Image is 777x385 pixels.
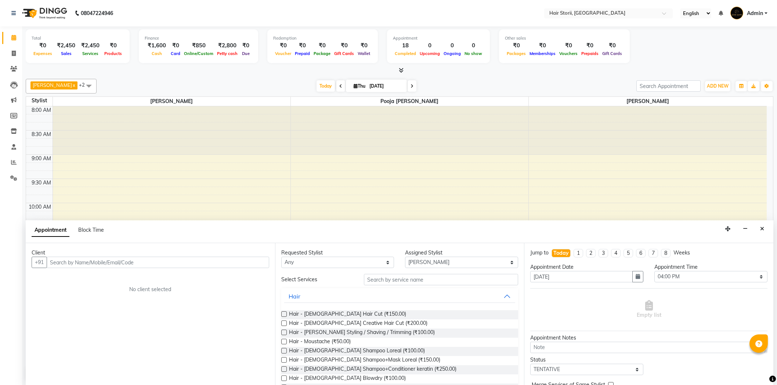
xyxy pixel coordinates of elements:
span: Packages [505,51,528,56]
iframe: chat widget [746,356,770,378]
div: ₹850 [182,41,215,50]
span: Prepaid [293,51,312,56]
span: Admin [747,10,763,17]
div: 18 [393,41,418,50]
div: Stylist [26,97,53,104]
span: Gift Cards [600,51,624,56]
span: Online/Custom [182,51,215,56]
div: ₹0 [32,41,54,50]
span: Prepaids [579,51,600,56]
button: ADD NEW [705,81,730,91]
span: Vouchers [557,51,579,56]
div: Weeks [673,249,690,257]
span: Hair - [DEMOGRAPHIC_DATA] Blowdry (₹100.00) [289,374,406,384]
span: Voucher [273,51,293,56]
div: ₹0 [273,41,293,50]
span: Products [102,51,124,56]
div: 9:30 AM [30,179,53,187]
input: Search by Name/Mobile/Email/Code [47,257,269,268]
div: Total [32,35,124,41]
span: Hair - [DEMOGRAPHIC_DATA] Creative Hair Cut (₹200.00) [289,319,427,329]
div: 9:00 AM [30,155,53,162]
span: Today [317,80,335,92]
div: Select Services [276,276,358,283]
span: Package [312,51,332,56]
span: Expenses [32,51,54,56]
button: Hair [284,290,516,303]
span: Petty cash [215,51,239,56]
span: Ongoing [442,51,463,56]
div: ₹0 [332,41,356,50]
div: ₹0 [505,41,528,50]
div: ₹0 [528,41,557,50]
span: Gift Cards [332,51,356,56]
div: No client selected [49,286,252,293]
span: Thu [352,83,367,89]
img: Admin [730,7,743,19]
div: 10:00 AM [27,203,53,211]
div: Jump to [530,249,549,257]
div: 8:30 AM [30,131,53,138]
div: 0 [418,41,442,50]
li: 7 [648,249,658,257]
span: Hair - [DEMOGRAPHIC_DATA] Shampoo+Mask Loreal (₹150.00) [289,356,440,365]
button: +91 [32,257,47,268]
span: Cash [150,51,164,56]
span: Upcoming [418,51,442,56]
span: Appointment [32,224,69,237]
div: Appointment Notes [530,334,767,342]
span: Sales [59,51,73,56]
div: ₹0 [239,41,252,50]
li: 1 [574,249,583,257]
span: [PERSON_NAME] [33,82,72,88]
div: Client [32,249,269,257]
span: Card [169,51,182,56]
span: Services [80,51,100,56]
li: 3 [599,249,608,257]
div: 0 [442,41,463,50]
div: ₹0 [169,41,182,50]
div: ₹0 [293,41,312,50]
input: yyyy-mm-dd [530,271,633,282]
span: Wallet [356,51,372,56]
div: Appointment Date [530,263,643,271]
div: Redemption [273,35,372,41]
span: ADD NEW [707,83,729,89]
span: Hair - [DEMOGRAPHIC_DATA] Shampoo+Conditioner keratin (₹250.00) [289,365,456,374]
span: [PERSON_NAME] [53,97,290,106]
div: Requested Stylist [281,249,394,257]
li: 8 [661,249,671,257]
li: 2 [586,249,596,257]
div: ₹0 [579,41,600,50]
div: Hair [289,292,300,301]
div: ₹0 [102,41,124,50]
input: 2025-09-04 [367,81,404,92]
div: 8:00 AM [30,106,53,114]
div: Status [530,356,643,364]
span: No show [463,51,484,56]
li: 5 [624,249,633,257]
img: logo [19,3,69,23]
li: 6 [636,249,646,257]
input: Search Appointment [636,80,701,92]
span: Memberships [528,51,557,56]
span: Hair - Moustache (₹50.00) [289,338,351,347]
div: Assigned Stylist [405,249,518,257]
span: Hair - [PERSON_NAME] Styling / Shaving / Trimming (₹100.00) [289,329,435,338]
span: Hair - [DEMOGRAPHIC_DATA] Shampoo Loreal (₹100.00) [289,347,425,356]
div: ₹0 [557,41,579,50]
div: ₹2,450 [78,41,102,50]
div: Today [553,249,569,257]
span: Empty list [637,300,661,319]
div: ₹0 [312,41,332,50]
b: 08047224946 [81,3,113,23]
div: ₹0 [600,41,624,50]
button: Close [757,223,767,235]
div: Appointment [393,35,484,41]
span: +2 [79,82,90,88]
a: x [72,82,75,88]
span: Block Time [78,227,104,233]
div: ₹0 [356,41,372,50]
div: Finance [145,35,252,41]
div: ₹1,600 [145,41,169,50]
